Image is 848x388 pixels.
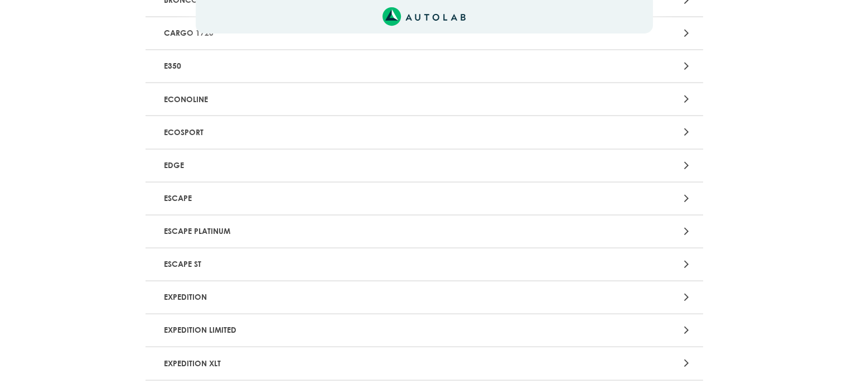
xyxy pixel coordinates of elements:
p: E350 [159,56,507,76]
p: CARGO 1723 [159,23,507,44]
p: EXPEDITION LIMITED [159,320,507,341]
p: EDGE [159,155,507,176]
p: ESCAPE ST [159,254,507,275]
a: Link al sitio de autolab [382,11,466,21]
p: ESCAPE [159,188,507,209]
p: EXPEDITION [159,287,507,308]
p: ECOSPORT [159,122,507,142]
p: EXPEDITION XLT [159,353,507,373]
p: ECONOLINE [159,89,507,109]
p: ESCAPE PLATINUM [159,221,507,242]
